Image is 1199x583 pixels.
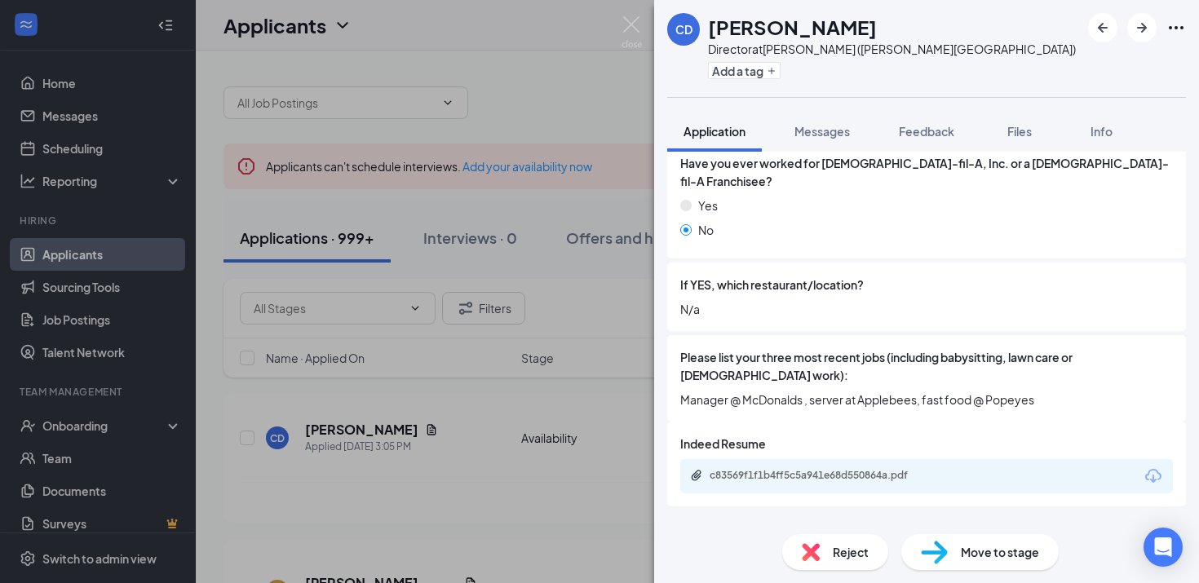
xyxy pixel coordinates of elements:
span: Yes [698,197,718,214]
h1: [PERSON_NAME] [708,13,877,41]
div: c83569f1f1b4ff5c5a941e68d550864a.pdf [710,469,938,482]
div: CD [675,21,692,38]
span: Move to stage [961,543,1039,561]
svg: ArrowLeftNew [1093,18,1113,38]
svg: Paperclip [690,469,703,482]
span: No [698,221,714,239]
span: Have you ever worked for [DEMOGRAPHIC_DATA]-fil-A, Inc. or a [DEMOGRAPHIC_DATA]-fil-A Franchisee? [680,154,1173,190]
div: Open Intercom Messenger [1144,528,1183,567]
button: PlusAdd a tag [708,62,781,79]
span: Files [1007,124,1032,139]
span: Reject [833,543,869,561]
svg: ArrowRight [1132,18,1152,38]
div: Director at [PERSON_NAME] ([PERSON_NAME][GEOGRAPHIC_DATA]) [708,41,1076,57]
svg: Ellipses [1166,18,1186,38]
button: ArrowRight [1127,13,1157,42]
span: Indeed Resume [680,435,766,453]
span: Please list your three most recent jobs (including babysitting, lawn care or [DEMOGRAPHIC_DATA] w... [680,348,1173,384]
svg: ChevronUp [667,519,687,539]
a: Paperclipc83569f1f1b4ff5c5a941e68d550864a.pdf [690,469,954,484]
span: If YES, which restaurant/location? [680,276,864,294]
span: Feedback [899,124,954,139]
span: Messages [794,124,850,139]
span: Manager @ McDonalds , server at Applebees, fast food @ Popeyes [680,391,1173,409]
svg: Download [1144,466,1163,486]
svg: Plus [767,66,776,76]
span: Info [1091,124,1113,139]
button: ArrowLeftNew [1088,13,1117,42]
span: N/a [680,300,1173,318]
span: Application [684,124,746,139]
